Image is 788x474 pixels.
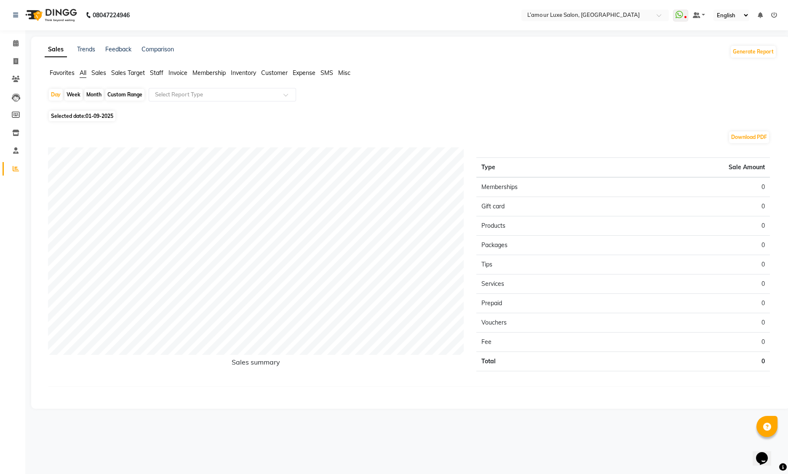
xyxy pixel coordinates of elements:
[77,45,95,53] a: Trends
[142,45,174,53] a: Comparison
[91,69,106,77] span: Sales
[476,333,623,352] td: Fee
[623,236,770,255] td: 0
[476,274,623,294] td: Services
[168,69,187,77] span: Invoice
[48,358,464,370] h6: Sales summary
[476,158,623,178] th: Type
[49,111,115,121] span: Selected date:
[476,352,623,371] td: Total
[476,236,623,255] td: Packages
[105,45,131,53] a: Feedback
[338,69,350,77] span: Misc
[623,294,770,313] td: 0
[753,440,780,466] iframe: chat widget
[623,216,770,236] td: 0
[476,177,623,197] td: Memberships
[64,89,83,101] div: Week
[150,69,163,77] span: Staff
[623,197,770,216] td: 0
[231,69,256,77] span: Inventory
[623,255,770,274] td: 0
[476,313,623,333] td: Vouchers
[45,42,67,57] a: Sales
[261,69,288,77] span: Customer
[623,177,770,197] td: 0
[192,69,226,77] span: Membership
[21,3,79,27] img: logo
[476,294,623,313] td: Prepaid
[93,3,130,27] b: 08047224946
[293,69,315,77] span: Expense
[476,255,623,274] td: Tips
[623,313,770,333] td: 0
[84,89,104,101] div: Month
[731,46,776,58] button: Generate Report
[623,274,770,294] td: 0
[321,69,333,77] span: SMS
[623,158,770,178] th: Sale Amount
[476,216,623,236] td: Products
[476,197,623,216] td: Gift card
[729,131,769,143] button: Download PDF
[80,69,86,77] span: All
[50,69,75,77] span: Favorites
[105,89,144,101] div: Custom Range
[49,89,63,101] div: Day
[623,333,770,352] td: 0
[623,352,770,371] td: 0
[85,113,113,119] span: 01-09-2025
[111,69,145,77] span: Sales Target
